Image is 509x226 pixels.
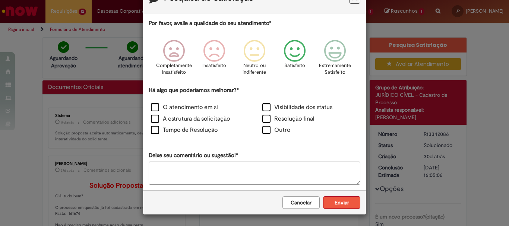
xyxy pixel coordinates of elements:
p: Insatisfeito [202,62,226,69]
label: Resolução final [262,115,314,123]
p: Neutro ou indiferente [241,62,268,76]
label: O atendimento em si [151,103,218,112]
label: A estrutura da solicitação [151,115,230,123]
div: Neutro ou indiferente [235,34,274,85]
div: Insatisfeito [195,34,233,85]
label: Outro [262,126,290,134]
label: Tempo de Resolução [151,126,218,134]
div: Satisfeito [276,34,314,85]
label: Visibilidade dos status [262,103,332,112]
p: Completamente Insatisfeito [156,62,192,76]
p: Extremamente Satisfeito [319,62,351,76]
div: Extremamente Satisfeito [316,34,354,85]
button: Enviar [323,196,360,209]
div: Há algo que poderíamos melhorar?* [149,86,360,137]
p: Satisfeito [284,62,305,69]
label: Deixe seu comentário ou sugestão!* [149,152,238,159]
button: Cancelar [282,196,320,209]
div: Completamente Insatisfeito [155,34,193,85]
label: Por favor, avalie a qualidade do seu atendimento* [149,19,271,27]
